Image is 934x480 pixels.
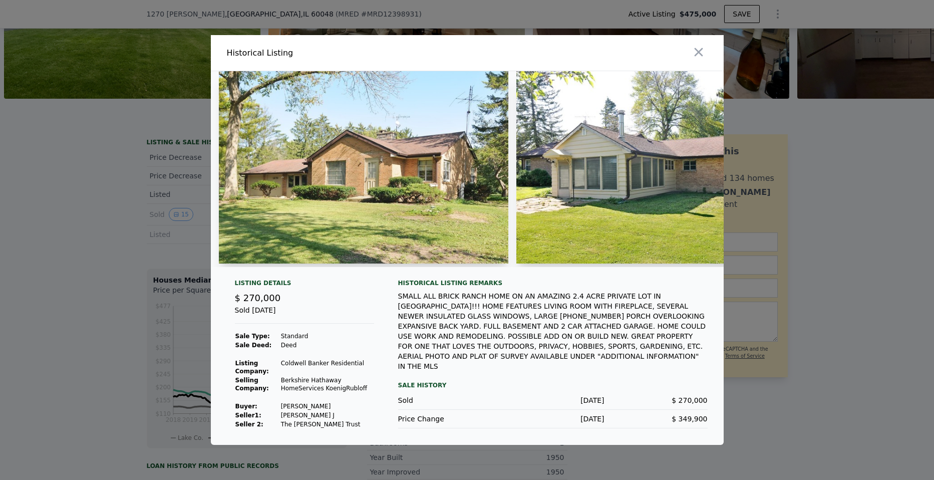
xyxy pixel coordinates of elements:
[398,291,708,371] div: SMALL ALL BRICK RANCH HOME ON AN AMAZING 2.4 ACRE PRIVATE LOT IN [GEOGRAPHIC_DATA]!!! HOME FEATUR...
[235,412,261,419] strong: Seller 1 :
[235,377,269,392] strong: Selling Company:
[235,305,374,324] div: Sold [DATE]
[398,414,501,424] div: Price Change
[227,47,463,59] div: Historical Listing
[280,359,374,376] td: Coldwell Banker Residential
[280,402,374,411] td: [PERSON_NAME]
[501,395,604,405] div: [DATE]
[280,376,374,393] td: Berkshire Hathaway HomeServices KoenigRubloff
[235,279,374,291] div: Listing Details
[280,420,374,429] td: The [PERSON_NAME] Trust
[235,403,257,410] strong: Buyer :
[235,342,272,349] strong: Sale Deed:
[672,415,707,423] span: $ 349,900
[672,396,707,404] span: $ 270,000
[280,411,374,420] td: [PERSON_NAME] J
[398,379,708,391] div: Sale History
[235,421,263,428] strong: Seller 2:
[235,360,269,375] strong: Listing Company:
[280,332,374,341] td: Standard
[219,71,508,264] img: Property Img
[235,293,281,303] span: $ 270,000
[280,341,374,350] td: Deed
[398,279,708,287] div: Historical Listing remarks
[501,414,604,424] div: [DATE]
[516,71,806,264] img: Property Img
[398,395,501,405] div: Sold
[235,333,270,340] strong: Sale Type:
